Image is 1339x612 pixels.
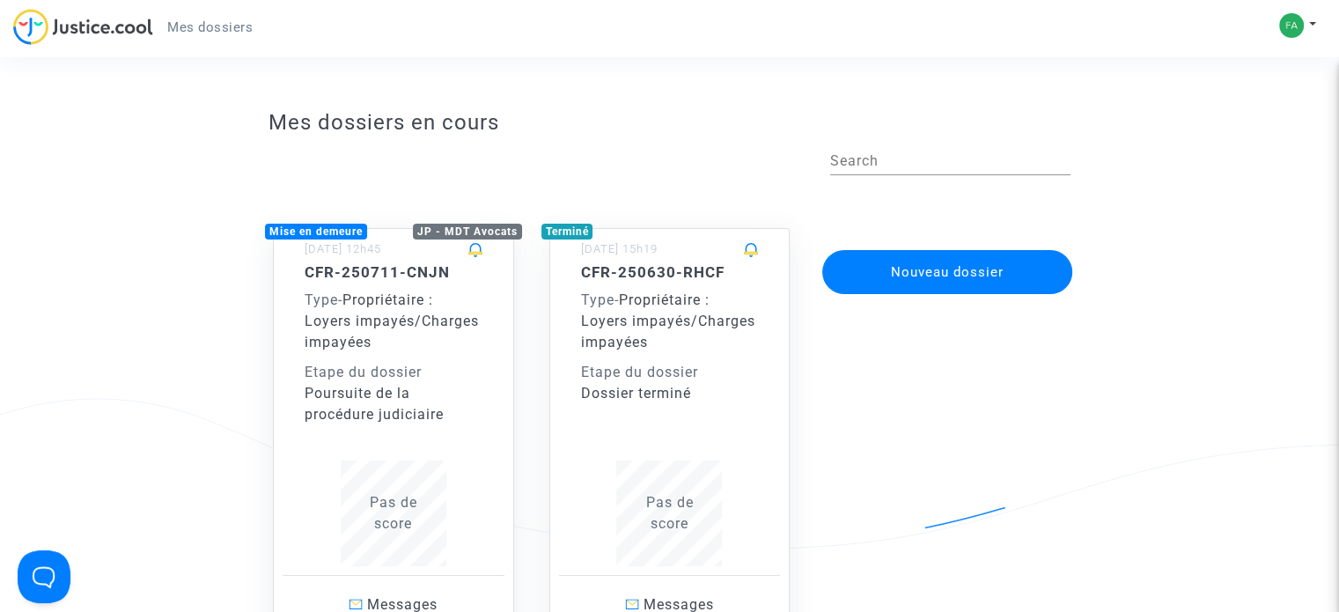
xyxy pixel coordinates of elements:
h5: CFR-250630-RHCF [581,263,759,281]
a: Nouveau dossier [820,239,1074,255]
div: JP - MDT Avocats [413,224,522,240]
span: Pas de score [645,494,693,532]
span: - [581,291,619,308]
span: Pas de score [370,494,417,532]
div: Poursuite de la procédure judiciaire [305,383,482,425]
h3: Mes dossiers en cours [269,110,1070,136]
h5: CFR-250711-CNJN [305,263,482,281]
img: c211c668aa3dc9cf54e08d1c3d4932c1 [1279,13,1304,38]
div: Terminé [541,224,593,240]
span: Mes dossiers [167,19,253,35]
div: Etape du dossier [581,362,759,383]
span: - [305,291,342,308]
a: Mes dossiers [153,14,267,41]
img: jc-logo.svg [13,9,153,45]
button: Nouveau dossier [822,250,1072,294]
div: Etape du dossier [305,362,482,383]
span: Propriétaire : Loyers impayés/Charges impayées [305,291,479,350]
div: Mise en demeure [265,224,367,240]
div: Dossier terminé [581,383,759,404]
span: Type [581,291,614,308]
small: [DATE] 12h45 [305,242,381,255]
iframe: Help Scout Beacon - Open [18,550,70,603]
span: Type [305,291,338,308]
span: Propriétaire : Loyers impayés/Charges impayées [581,291,755,350]
small: [DATE] 15h19 [581,242,658,255]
